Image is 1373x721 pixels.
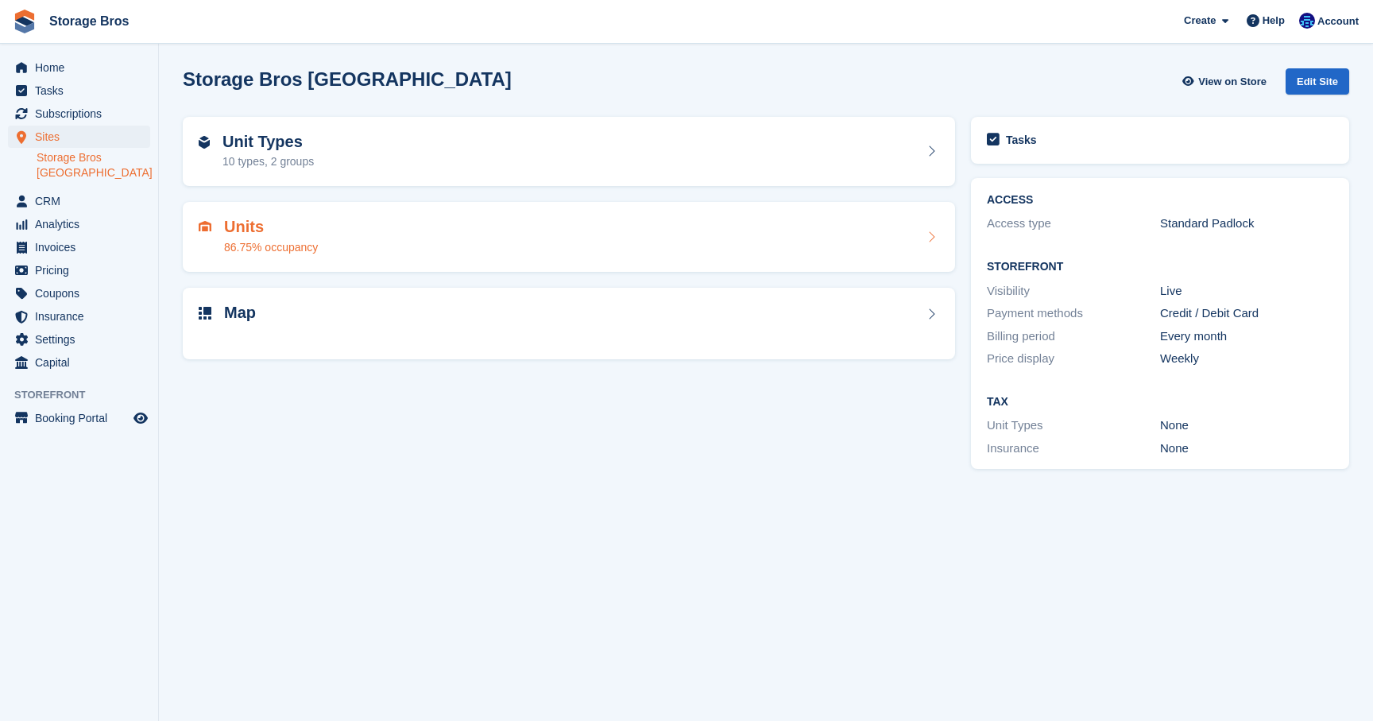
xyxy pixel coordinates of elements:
[8,236,150,258] a: menu
[1160,350,1333,368] div: Weekly
[8,103,150,125] a: menu
[1160,282,1333,300] div: Live
[8,213,150,235] a: menu
[8,328,150,351] a: menu
[35,328,130,351] span: Settings
[8,282,150,304] a: menu
[35,79,130,102] span: Tasks
[1160,328,1333,346] div: Every month
[35,305,130,328] span: Insurance
[987,350,1160,368] div: Price display
[1198,74,1267,90] span: View on Store
[1286,68,1349,95] div: Edit Site
[224,218,318,236] h2: Units
[8,259,150,281] a: menu
[987,282,1160,300] div: Visibility
[8,190,150,212] a: menu
[1160,215,1333,233] div: Standard Padlock
[37,150,150,180] a: Storage Bros [GEOGRAPHIC_DATA]
[987,328,1160,346] div: Billing period
[183,288,955,360] a: Map
[1160,304,1333,323] div: Credit / Debit Card
[35,190,130,212] span: CRM
[8,126,150,148] a: menu
[183,68,512,90] h2: Storage Bros [GEOGRAPHIC_DATA]
[1006,133,1037,147] h2: Tasks
[8,351,150,374] a: menu
[35,126,130,148] span: Sites
[1263,13,1285,29] span: Help
[222,133,314,151] h2: Unit Types
[14,387,158,403] span: Storefront
[183,202,955,272] a: Units 86.75% occupancy
[987,417,1160,435] div: Unit Types
[35,103,130,125] span: Subscriptions
[1317,14,1359,29] span: Account
[224,239,318,256] div: 86.75% occupancy
[1160,417,1333,435] div: None
[131,409,150,428] a: Preview store
[199,307,211,320] img: map-icn-33ee37083ee616e46c38cad1a60f524a97daa1e2b2c8c0bc3eb3415660979fc1.svg
[1180,68,1273,95] a: View on Store
[8,407,150,429] a: menu
[183,117,955,187] a: Unit Types 10 types, 2 groups
[224,304,256,322] h2: Map
[35,259,130,281] span: Pricing
[35,236,130,258] span: Invoices
[987,304,1160,323] div: Payment methods
[987,440,1160,458] div: Insurance
[1299,13,1315,29] img: Jamie O’Mara
[987,261,1333,273] h2: Storefront
[13,10,37,33] img: stora-icon-8386f47178a22dfd0bd8f6a31ec36ba5ce8667c1dd55bd0f319d3a0aa187defe.svg
[1160,440,1333,458] div: None
[43,8,135,34] a: Storage Bros
[35,213,130,235] span: Analytics
[222,153,314,170] div: 10 types, 2 groups
[8,56,150,79] a: menu
[987,215,1160,233] div: Access type
[1184,13,1216,29] span: Create
[35,56,130,79] span: Home
[987,194,1333,207] h2: ACCESS
[8,305,150,328] a: menu
[35,351,130,374] span: Capital
[987,396,1333,409] h2: Tax
[199,136,210,149] img: unit-type-icn-2b2737a686de81e16bb02015468b77c625bbabd49415b5ef34ead5e3b44a266d.svg
[8,79,150,102] a: menu
[35,282,130,304] span: Coupons
[199,221,211,232] img: unit-icn-7be61d7bf1b0ce9d3e12c5938cc71ed9869f7b940bace4675aadf7bd6d80202e.svg
[1286,68,1349,101] a: Edit Site
[35,407,130,429] span: Booking Portal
